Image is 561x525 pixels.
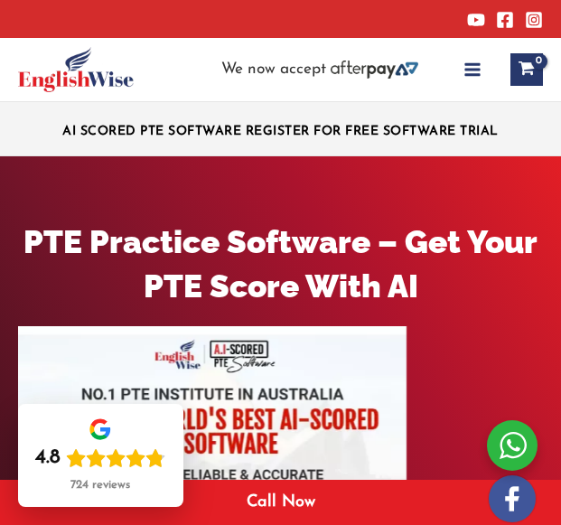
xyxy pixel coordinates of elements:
[467,11,485,29] a: YouTube
[525,11,543,29] a: Instagram
[35,445,61,471] div: 4.8
[18,220,543,308] h1: PTE Practice Software – Get Your PTE Score With AI
[331,61,418,79] img: Afterpay-Logo
[35,445,165,471] div: Rating: 4.8 out of 5
[496,11,514,29] a: Facebook
[62,125,499,138] a: AI SCORED PTE SOFTWARE REGISTER FOR FREE SOFTWARE TRIAL
[49,110,512,147] aside: Header Widget 1
[221,61,326,79] span: We now accept
[489,475,536,522] img: white-facebook.png
[212,61,427,80] aside: Header Widget 2
[18,47,134,92] img: cropped-ew-logo
[247,494,315,511] a: Call Now
[70,478,130,492] div: 724 reviews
